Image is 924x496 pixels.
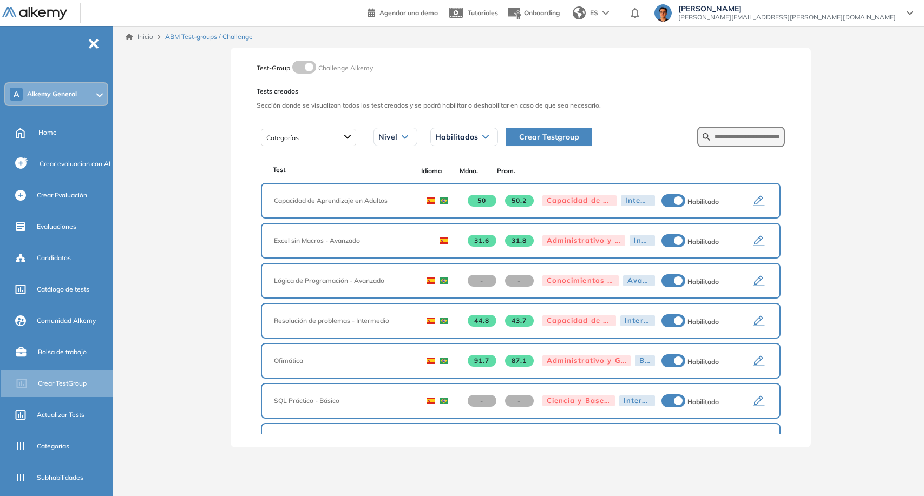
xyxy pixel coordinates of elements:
span: Actualizar Tests [37,410,84,420]
span: ES [590,8,598,18]
span: Prom. [487,166,525,176]
span: Ofimática [274,356,411,366]
span: Catálogo de tests [37,285,89,294]
span: SQL Práctico - Básico [274,396,411,406]
div: Conocimientos fundacionales [542,275,619,286]
div: Básico [635,355,655,366]
img: arrow [602,11,609,15]
span: Resolución de problemas - Intermedio [274,316,411,326]
div: Avanzado [623,275,655,286]
span: Test [273,165,286,175]
span: [PERSON_NAME][EMAIL_ADDRESS][PERSON_NAME][DOMAIN_NAME] [678,13,896,22]
div: Integrador [621,195,655,206]
span: Tests creados [257,87,785,96]
span: 91.7 [468,355,496,367]
span: Habilitado [687,197,719,206]
div: Administrativo y Gestión, Contable o Financiero [542,235,626,246]
img: ESP [440,237,448,244]
div: Intermedio [620,315,654,326]
span: Candidatos [37,253,71,263]
img: ESP [427,398,435,404]
span: 31.6 [468,235,496,247]
img: ESP [427,197,435,204]
span: Categorías [37,441,69,451]
span: Crear Testgroup [519,131,579,143]
span: Agendar una demo [379,9,438,17]
span: Habilitado [687,398,719,406]
img: ESP [427,358,435,364]
span: Test-Group [257,64,290,72]
span: Alkemy General [27,90,77,98]
img: BRA [440,318,448,324]
span: Tutoriales [468,9,498,17]
span: Crear TestGroup [38,379,87,388]
a: Agendar una demo [368,5,438,18]
span: Evaluaciones [37,222,76,232]
span: Capacidad de Aprendizaje en Adultos [274,196,411,206]
span: - [468,275,496,287]
span: Habilitados [435,133,478,141]
img: ESP [427,318,435,324]
span: - [505,275,534,287]
span: Home [38,128,57,137]
span: Habilitado [687,318,719,326]
span: [PERSON_NAME] [678,4,896,13]
div: Ciencia y Bases de Datos [542,395,615,406]
span: 87.1 [505,355,534,367]
img: BRA [440,398,448,404]
img: ESP [427,277,435,284]
button: Crear Testgroup [506,128,592,146]
span: Sección donde se visualizan todos los test creados y se podrá habilitar o deshabilitar en caso de... [257,101,785,110]
span: Mdna. [450,166,487,176]
span: Crear evaluacion con AI [40,159,110,169]
button: Onboarding [507,2,560,25]
span: Habilitado [687,237,719,246]
span: ABM Test-groups / Challenge [165,32,253,42]
span: Nivel [378,133,397,141]
span: Onboarding [524,9,560,17]
span: A [14,90,19,98]
img: BRA [440,277,448,284]
span: Crear Evaluación [37,190,87,200]
span: - [468,395,496,407]
span: 31.8 [505,235,534,247]
span: Habilitado [687,358,719,366]
span: Bolsa de trabajo [38,347,87,357]
span: Lógica de Programación - Avanzado [274,276,411,286]
img: Logo [2,7,67,21]
span: Subhabilidades [37,473,83,482]
div: Integrador [630,235,654,246]
img: BRA [440,197,448,204]
div: Capacidad de Pensamiento [542,195,617,206]
span: Habilitado [687,277,719,286]
img: BRA [440,358,448,364]
span: 50.2 [505,195,534,207]
span: Idioma [413,166,450,176]
span: 43.7 [505,315,534,327]
span: - [505,395,534,407]
div: Intermedio [619,395,655,406]
div: Administrativo y Gestión, Contable o Financiero [542,355,631,366]
span: Excel sin Macros - Avanzado [274,236,424,246]
span: Challenge Alkemy [318,64,373,72]
a: Inicio [126,32,153,42]
img: world [573,6,586,19]
span: Comunidad Alkemy [37,316,96,326]
div: Capacidad de Pensamiento [542,315,617,326]
span: 44.8 [468,315,496,327]
span: 50 [468,195,496,207]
